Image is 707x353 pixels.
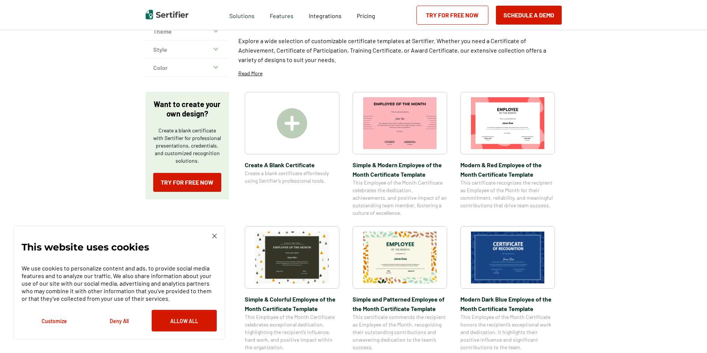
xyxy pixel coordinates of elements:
a: Integrations [309,10,342,20]
span: Modern & Red Employee of the Month Certificate Template [460,160,555,179]
button: Style [146,40,229,59]
button: Schedule a Demo [496,6,562,25]
img: Modern Dark Blue Employee of the Month Certificate Template [471,232,544,283]
span: This certificate commends the recipient as Employee of the Month, recognizing their outstanding c... [353,313,447,351]
p: Create a blank certificate with Sertifier for professional presentations, credentials, and custom... [153,127,221,165]
img: Simple & Colorful Employee of the Month Certificate Template [255,232,329,283]
span: This Employee of the Month Certificate celebrates the dedication, achievements, and positive impa... [353,179,447,217]
span: Simple & Modern Employee of the Month Certificate Template [353,160,447,179]
span: This Employee of the Month Certificate celebrates exceptional dedication, highlighting the recipi... [245,313,339,351]
span: Simple and Patterned Employee of the Month Certificate Template [353,294,447,313]
p: This website uses cookies [22,243,149,251]
img: Modern & Red Employee of the Month Certificate Template [471,97,544,149]
p: Explore a wide selection of customizable certificate templates at Sertifier. Whether you need a C... [238,36,562,64]
p: Read More [238,70,263,77]
a: Simple & Colorful Employee of the Month Certificate TemplateSimple & Colorful Employee of the Mon... [245,226,339,351]
span: Modern Dark Blue Employee of the Month Certificate Template [460,294,555,313]
button: Customize [22,310,87,331]
a: Modern Dark Blue Employee of the Month Certificate TemplateModern Dark Blue Employee of the Month... [460,226,555,351]
img: Cookie Popup Close [212,234,217,238]
a: Modern & Red Employee of the Month Certificate TemplateModern & Red Employee of the Month Certifi... [460,92,555,217]
span: Simple & Colorful Employee of the Month Certificate Template [245,294,339,313]
button: Color [146,59,229,77]
span: Features [270,10,294,20]
span: This Employee of the Month Certificate honors the recipient’s exceptional work and dedication. It... [460,313,555,351]
img: Simple & Modern Employee of the Month Certificate Template [363,97,437,149]
img: Sertifier | Digital Credentialing Platform [146,10,188,19]
p: Want to create your own design? [153,100,221,118]
button: Deny All [87,310,152,331]
button: Allow All [152,310,217,331]
span: This certificate recognizes the recipient as Employee of the Month for their commitment, reliabil... [460,179,555,209]
iframe: Chat Widget [669,317,707,353]
a: Simple & Modern Employee of the Month Certificate TemplateSimple & Modern Employee of the Month C... [353,92,447,217]
img: Simple and Patterned Employee of the Month Certificate Template [363,232,437,283]
span: Create A Blank Certificate [245,160,339,170]
p: We use cookies to personalize content and ads, to provide social media features and to analyze ou... [22,264,217,302]
span: Solutions [229,10,255,20]
button: Theme [146,22,229,40]
span: Pricing [357,12,375,19]
a: Simple and Patterned Employee of the Month Certificate TemplateSimple and Patterned Employee of t... [353,226,447,351]
span: Integrations [309,12,342,19]
img: Create A Blank Certificate [277,108,307,138]
span: Create a blank certificate effortlessly using Sertifier’s professional tools. [245,170,339,185]
a: Try for Free Now [416,6,488,25]
a: Try for Free Now [153,173,221,192]
a: Pricing [357,10,375,20]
